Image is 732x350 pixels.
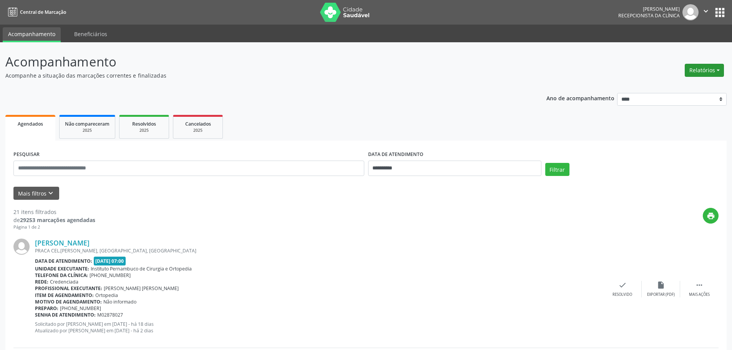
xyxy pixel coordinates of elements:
[13,224,95,231] div: Página 1 de 2
[35,299,102,305] b: Motivo de agendamento:
[104,285,179,292] span: [PERSON_NAME] [PERSON_NAME]
[69,27,113,41] a: Beneficiários
[703,208,719,224] button: print
[3,27,61,42] a: Acompanhamento
[20,216,95,224] strong: 29253 marcações agendadas
[35,321,603,334] p: Solicitado por [PERSON_NAME] em [DATE] - há 18 dias Atualizado por [PERSON_NAME] em [DATE] - há 2...
[35,272,88,279] b: Telefone da clínica:
[368,149,423,161] label: DATA DE ATENDIMENTO
[125,128,163,133] div: 2025
[132,121,156,127] span: Resolvidos
[13,208,95,216] div: 21 itens filtrados
[60,305,101,312] span: [PHONE_NUMBER]
[13,149,40,161] label: PESQUISAR
[618,281,627,289] i: check
[618,12,680,19] span: Recepcionista da clínica
[20,9,66,15] span: Central de Marcação
[91,265,192,272] span: Instituto Pernambuco de Cirurgia e Ortopedia
[18,121,43,127] span: Agendados
[618,6,680,12] div: [PERSON_NAME]
[657,281,665,289] i: insert_drive_file
[95,292,118,299] span: Ortopedia
[689,292,710,297] div: Mais ações
[94,257,126,265] span: [DATE] 07:00
[5,71,510,80] p: Acompanhe a situação das marcações correntes e finalizadas
[35,265,89,272] b: Unidade executante:
[707,212,715,220] i: print
[90,272,131,279] span: [PHONE_NUMBER]
[97,312,123,318] span: M02878027
[65,121,110,127] span: Não compareceram
[35,292,94,299] b: Item de agendamento:
[612,292,632,297] div: Resolvido
[103,299,136,305] span: Não informado
[702,7,710,15] i: 
[185,121,211,127] span: Cancelados
[682,4,699,20] img: img
[35,258,92,264] b: Data de atendimento:
[695,281,704,289] i: 
[5,52,510,71] p: Acompanhamento
[179,128,217,133] div: 2025
[46,189,55,197] i: keyboard_arrow_down
[35,305,58,312] b: Preparo:
[35,279,48,285] b: Rede:
[545,163,569,176] button: Filtrar
[13,187,59,200] button: Mais filtroskeyboard_arrow_down
[35,312,96,318] b: Senha de atendimento:
[647,292,675,297] div: Exportar (PDF)
[685,64,724,77] button: Relatórios
[35,247,603,254] div: PRACA CEL.[PERSON_NAME], [GEOGRAPHIC_DATA], [GEOGRAPHIC_DATA]
[699,4,713,20] button: 
[35,239,90,247] a: [PERSON_NAME]
[13,216,95,224] div: de
[5,6,66,18] a: Central de Marcação
[65,128,110,133] div: 2025
[713,6,727,19] button: apps
[35,285,102,292] b: Profissional executante:
[50,279,78,285] span: Credenciada
[546,93,614,103] p: Ano de acompanhamento
[13,239,30,255] img: img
